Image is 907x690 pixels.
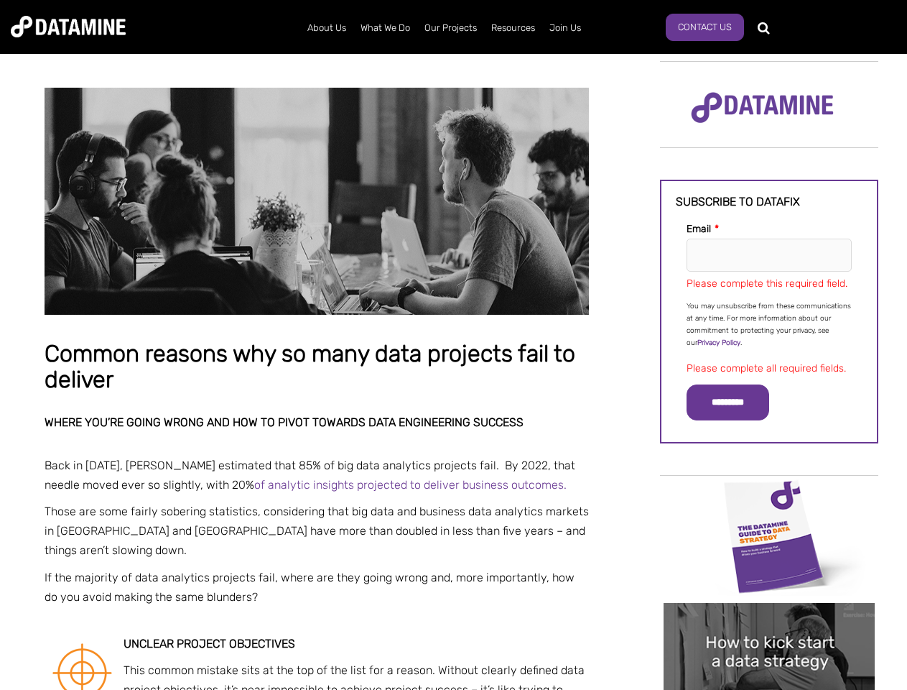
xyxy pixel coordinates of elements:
a: of analytic insights projected to deliver business outcomes. [254,478,567,492]
img: Common reasons why so many data projects fail to deliver [45,88,589,315]
h2: Where you’re going wrong and how to pivot towards data engineering success [45,416,589,429]
h1: Common reasons why so many data projects fail to deliver [45,341,589,392]
label: Please complete this required field. [687,277,847,290]
span: Email [687,223,711,235]
a: Our Projects [417,9,484,47]
p: If the majority of data analytics projects fail, where are they going wrong and, more importantly... [45,568,589,607]
img: Datamine [11,16,126,37]
img: Data Strategy Cover thumbnail [664,477,875,596]
a: Privacy Policy [697,339,740,347]
strong: Unclear project objectives [124,637,295,650]
p: Back in [DATE], [PERSON_NAME] estimated that 85% of big data analytics projects fail. By 2022, th... [45,456,589,494]
img: Datamine Logo No Strapline - Purple [682,83,843,133]
p: You may unsubscribe from these communications at any time. For more information about our commitm... [687,300,852,349]
a: About Us [300,9,353,47]
a: What We Do [353,9,417,47]
h3: Subscribe to datafix [676,195,862,208]
label: Please complete all required fields. [687,362,846,374]
a: Contact Us [666,14,744,41]
a: Join Us [542,9,588,47]
p: Those are some fairly sobering statistics, considering that big data and business data analytics ... [45,502,589,561]
a: Resources [484,9,542,47]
